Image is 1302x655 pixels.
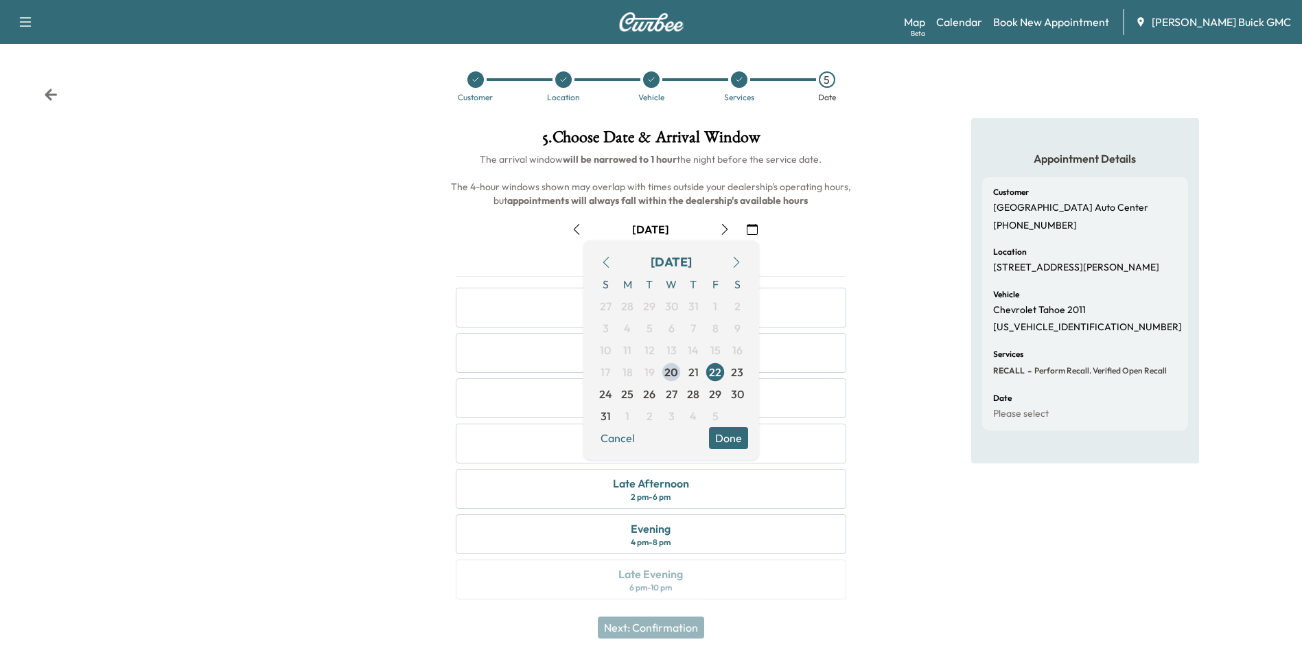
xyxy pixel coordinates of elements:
[660,273,682,295] span: W
[690,320,696,336] span: 7
[644,342,655,358] span: 12
[713,298,717,314] span: 1
[709,427,748,449] button: Done
[726,273,748,295] span: S
[993,188,1029,196] h6: Customer
[993,365,1025,376] span: RECALL
[632,222,669,237] div: [DATE]
[904,14,925,30] a: MapBeta
[993,408,1049,420] p: Please select
[704,273,726,295] span: F
[603,320,609,336] span: 3
[682,273,704,295] span: T
[993,321,1182,334] p: [US_VEHICLE_IDENTIFICATION_NUMBER]
[616,273,638,295] span: M
[638,93,664,102] div: Vehicle
[688,298,699,314] span: 31
[819,71,835,88] div: 5
[664,364,678,380] span: 20
[621,386,633,402] span: 25
[993,290,1019,299] h6: Vehicle
[563,153,677,165] b: will be narrowed to 1 hour
[666,386,677,402] span: 27
[601,408,611,424] span: 31
[993,14,1109,30] a: Book New Appointment
[1025,364,1032,378] span: -
[690,408,697,424] span: 4
[458,93,493,102] div: Customer
[631,520,671,537] div: Evening
[982,151,1188,166] h5: Appointment Details
[647,408,653,424] span: 2
[710,342,721,358] span: 15
[993,350,1023,358] h6: Services
[631,492,671,503] div: 2 pm - 6 pm
[643,298,655,314] span: 29
[709,364,721,380] span: 22
[451,153,853,207] span: The arrival window the night before the service date. The 4-hour windows shown may overlap with t...
[624,320,631,336] span: 4
[669,320,675,336] span: 6
[724,93,754,102] div: Services
[623,342,631,358] span: 11
[44,88,58,102] div: Back
[1032,365,1167,376] span: Perform Recall. Verified Open Recall
[445,129,857,152] h1: 5 . Choose Date & Arrival Window
[621,298,633,314] span: 28
[599,386,612,402] span: 24
[651,253,692,272] div: [DATE]
[601,364,610,380] span: 17
[687,386,699,402] span: 28
[688,364,699,380] span: 21
[644,364,655,380] span: 19
[709,386,721,402] span: 29
[731,364,743,380] span: 23
[712,408,719,424] span: 5
[734,298,741,314] span: 2
[547,93,580,102] div: Location
[618,12,684,32] img: Curbee Logo
[665,298,678,314] span: 30
[600,342,611,358] span: 10
[594,273,616,295] span: S
[993,220,1077,232] p: [PHONE_NUMBER]
[911,28,925,38] div: Beta
[666,342,677,358] span: 13
[731,386,744,402] span: 30
[993,262,1159,274] p: [STREET_ADDRESS][PERSON_NAME]
[625,408,629,424] span: 1
[1152,14,1291,30] span: [PERSON_NAME] Buick GMC
[623,364,633,380] span: 18
[669,408,675,424] span: 3
[594,427,641,449] button: Cancel
[993,202,1148,214] p: [GEOGRAPHIC_DATA] Auto Center
[600,298,612,314] span: 27
[993,248,1027,256] h6: Location
[613,475,689,492] div: Late Afternoon
[732,342,743,358] span: 16
[712,320,719,336] span: 8
[734,320,741,336] span: 9
[818,93,836,102] div: Date
[936,14,982,30] a: Calendar
[647,320,653,336] span: 5
[507,194,808,207] b: appointments will always fall within the dealership's available hours
[993,394,1012,402] h6: Date
[643,386,655,402] span: 26
[638,273,660,295] span: T
[993,304,1086,317] p: Chevrolet Tahoe 2011
[631,537,671,548] div: 4 pm - 8 pm
[688,342,699,358] span: 14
